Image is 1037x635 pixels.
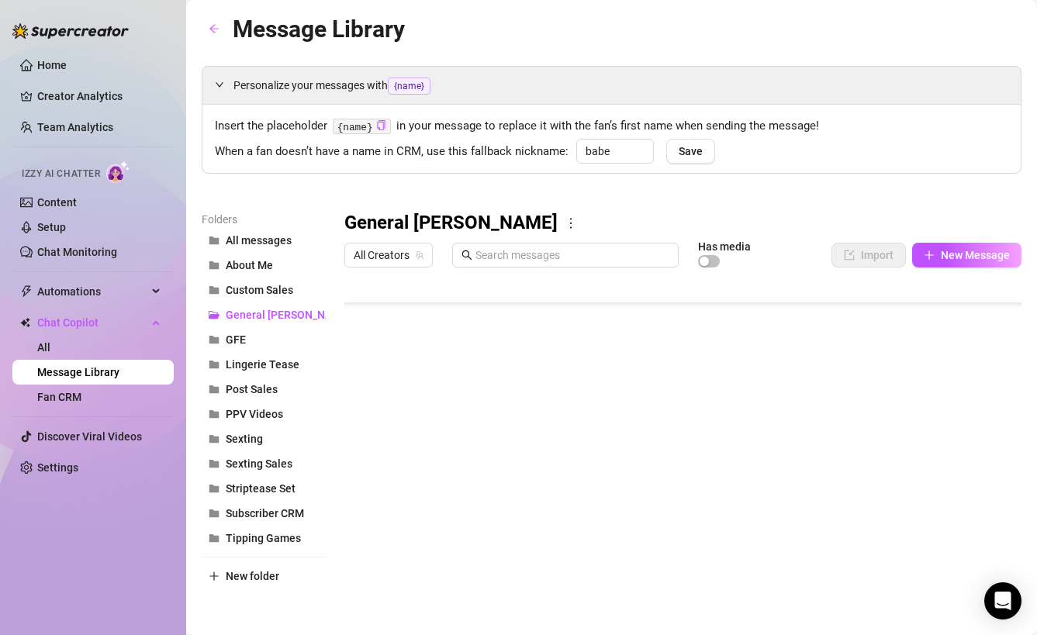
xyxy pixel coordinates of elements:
[209,384,219,395] span: folder
[202,526,326,550] button: Tipping Games
[564,216,578,230] span: more
[106,160,130,183] img: AI Chatter
[202,253,326,278] button: About Me
[226,507,304,519] span: Subscriber CRM
[20,317,30,328] img: Chat Copilot
[37,391,81,403] a: Fan CRM
[202,211,326,228] article: Folders
[202,278,326,302] button: Custom Sales
[376,120,386,130] span: copy
[461,250,472,261] span: search
[209,23,219,34] span: arrow-left
[226,259,273,271] span: About Me
[209,458,219,469] span: folder
[12,23,129,39] img: logo-BBDzfeDw.svg
[209,235,219,246] span: folder
[37,461,78,474] a: Settings
[202,228,326,253] button: All messages
[226,284,293,296] span: Custom Sales
[226,383,278,395] span: Post Sales
[202,426,326,451] button: Sexting
[209,433,219,444] span: folder
[415,250,424,260] span: team
[226,408,283,420] span: PPV Videos
[37,84,161,109] a: Creator Analytics
[984,582,1021,619] div: Open Intercom Messenger
[215,117,1008,136] span: Insert the placeholder in your message to replace it with the fan’s first name when sending the m...
[37,246,117,258] a: Chat Monitoring
[226,333,246,346] span: GFE
[333,119,391,135] code: {name}
[209,334,219,345] span: folder
[202,451,326,476] button: Sexting Sales
[376,120,386,132] button: Click to Copy
[679,145,703,157] span: Save
[37,310,147,335] span: Chat Copilot
[388,78,430,95] span: {name}
[202,327,326,352] button: GFE
[202,377,326,402] button: Post Sales
[37,121,113,133] a: Team Analytics
[215,143,569,161] span: When a fan doesn’t have a name in CRM, use this fallback nickname:
[202,67,1021,104] div: Personalize your messages with{name}
[209,483,219,494] span: folder
[233,11,405,47] article: Message Library
[209,285,219,295] span: folder
[209,508,219,519] span: folder
[226,309,351,321] span: General [PERSON_NAME]
[209,571,219,582] span: plus
[475,247,669,264] input: Search messages
[226,457,292,470] span: Sexting Sales
[226,234,292,247] span: All messages
[233,77,1008,95] span: Personalize your messages with
[202,302,326,327] button: General [PERSON_NAME]
[37,196,77,209] a: Content
[37,279,147,304] span: Automations
[37,341,50,354] a: All
[209,309,219,320] span: folder-open
[202,352,326,377] button: Lingerie Tease
[354,243,423,267] span: All Creators
[22,167,100,181] span: Izzy AI Chatter
[20,285,33,298] span: thunderbolt
[226,358,299,371] span: Lingerie Tease
[226,570,279,582] span: New folder
[226,532,301,544] span: Tipping Games
[209,409,219,419] span: folder
[202,564,326,588] button: New folder
[209,359,219,370] span: folder
[209,260,219,271] span: folder
[912,243,1021,267] button: New Message
[941,249,1010,261] span: New Message
[202,402,326,426] button: PPV Videos
[226,482,296,495] span: Striptease Set
[924,250,935,261] span: plus
[209,533,219,544] span: folder
[344,211,558,236] h3: General [PERSON_NAME]
[37,221,66,233] a: Setup
[666,139,715,164] button: Save
[226,433,263,445] span: Sexting
[698,242,751,251] article: Has media
[202,501,326,526] button: Subscriber CRM
[37,366,119,378] a: Message Library
[215,80,224,89] span: expanded
[37,59,67,71] a: Home
[37,430,142,443] a: Discover Viral Videos
[202,476,326,501] button: Striptease Set
[831,243,906,267] button: Import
